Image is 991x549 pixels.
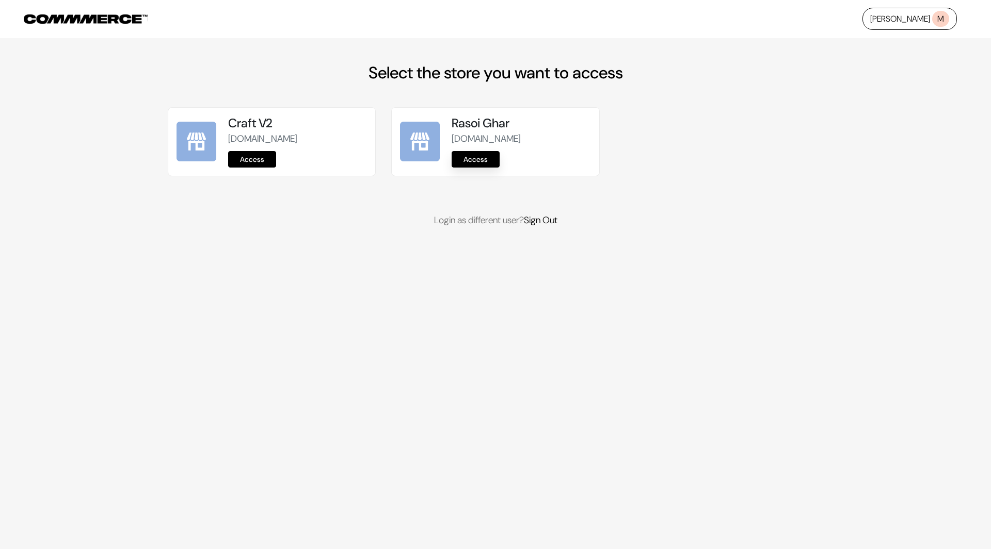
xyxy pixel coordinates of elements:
img: Rasoi Ghar [400,122,440,161]
a: Access [452,151,500,168]
h2: Select the store you want to access [168,63,823,82]
p: [DOMAIN_NAME] [228,132,367,146]
img: Craft V2 [177,122,216,161]
a: Access [228,151,276,168]
h5: Craft V2 [228,116,367,131]
a: Sign Out [524,214,557,226]
img: COMMMERCE [24,14,148,24]
p: [DOMAIN_NAME] [452,132,590,146]
a: [PERSON_NAME]M [862,8,957,30]
span: M [932,11,949,27]
h5: Rasoi Ghar [452,116,590,131]
p: Login as different user? [168,213,823,227]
